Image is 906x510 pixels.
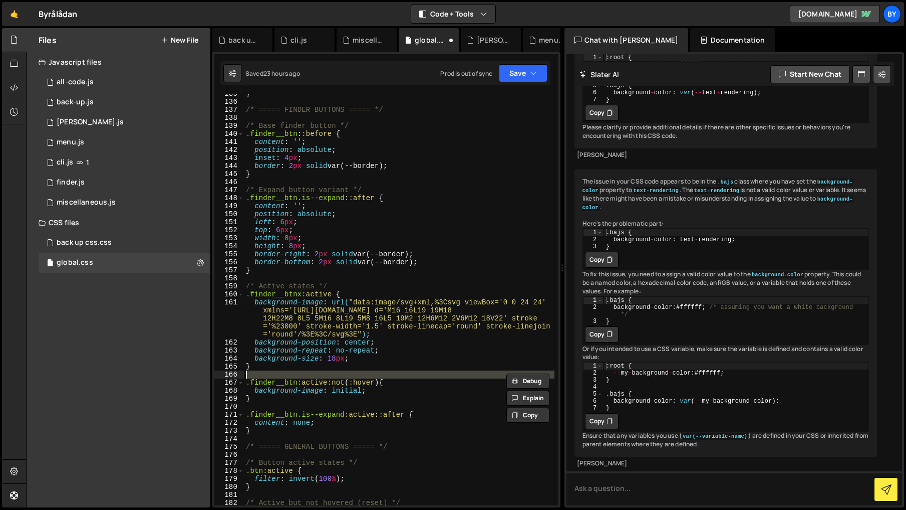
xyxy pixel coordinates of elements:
[214,282,244,290] div: 159
[214,411,244,419] div: 171
[577,459,875,468] div: [PERSON_NAME]
[214,427,244,435] div: 173
[506,374,549,389] button: Debug
[39,253,210,273] div: 10338/24192.css
[57,198,116,207] div: miscellaneous.js
[57,98,94,107] div: back-up.js
[564,28,689,52] div: Chat with [PERSON_NAME]
[214,114,244,122] div: 138
[214,130,244,138] div: 140
[583,96,603,103] div: 7
[583,229,603,236] div: 1
[583,61,603,68] div: 2
[57,178,85,187] div: finder.js
[583,363,603,370] div: 1
[290,35,307,45] div: cli.js
[39,173,210,193] div: 10338/24973.js
[214,258,244,266] div: 156
[353,35,385,45] div: miscellaneous.js
[583,89,603,96] div: 6
[583,304,603,318] div: 2
[39,233,210,253] div: 10338/45558.css
[415,35,447,45] div: global.css
[214,234,244,242] div: 153
[214,298,244,338] div: 161
[440,69,492,78] div: Prod is out of sync
[583,236,603,243] div: 2
[214,363,244,371] div: 165
[214,290,244,298] div: 160
[214,355,244,363] div: 164
[57,158,73,167] div: cli.js
[214,435,244,443] div: 174
[583,405,603,412] div: 7
[214,491,244,499] div: 181
[214,98,244,106] div: 136
[161,36,198,44] button: New File
[57,258,93,267] div: global.css
[214,226,244,234] div: 152
[883,5,901,23] div: By
[214,419,244,427] div: 172
[585,252,619,268] button: Copy
[585,105,619,121] button: Copy
[411,5,495,23] button: Code + Tools
[214,371,244,379] div: 166
[214,395,244,403] div: 169
[582,196,853,211] code: background-color
[790,5,880,23] a: [DOMAIN_NAME]
[214,122,244,130] div: 139
[57,118,124,127] div: [PERSON_NAME].js
[577,151,875,159] div: [PERSON_NAME]
[39,132,210,152] div: 10338/45238.js
[214,194,244,202] div: 148
[579,70,620,79] h2: Slater AI
[506,391,549,406] button: Explain
[214,266,244,274] div: 157
[214,274,244,282] div: 158
[214,403,244,411] div: 170
[57,138,84,147] div: menu.js
[214,146,244,154] div: 142
[214,459,244,467] div: 177
[214,451,244,459] div: 176
[583,370,603,377] div: 2
[633,187,680,194] code: text-rendering
[39,112,210,132] div: 10338/45273.js
[228,35,260,45] div: back up css.css
[582,179,853,194] code: background-color
[27,213,210,233] div: CSS files
[214,499,244,507] div: 182
[39,92,210,112] div: 10338/45267.js
[574,169,877,456] div: The issue in your CSS code appears to be in the class where you have set the property to . The is...
[214,106,244,114] div: 137
[214,467,244,475] div: 178
[214,138,244,146] div: 141
[214,154,244,162] div: 143
[39,152,210,173] div: 10338/23371.js
[39,35,57,46] h2: Files
[39,8,77,20] div: Byrålådan
[39,72,210,92] div: 10338/35579.js
[39,193,210,213] div: 10338/45237.js
[214,338,244,347] div: 162
[214,475,244,483] div: 179
[583,377,603,384] div: 3
[477,35,509,45] div: [PERSON_NAME].js
[214,443,244,451] div: 175
[585,326,619,343] button: Copy
[770,65,850,83] button: Start new chat
[583,54,603,61] div: 1
[214,387,244,395] div: 168
[214,379,244,387] div: 167
[716,179,734,186] code: .bajs
[499,64,547,82] button: Save
[583,391,603,398] div: 5
[214,347,244,355] div: 163
[214,170,244,178] div: 145
[245,69,300,78] div: Saved
[693,187,740,194] code: text-rendering
[214,483,244,491] div: 180
[214,186,244,194] div: 147
[263,69,300,78] div: 23 hours ago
